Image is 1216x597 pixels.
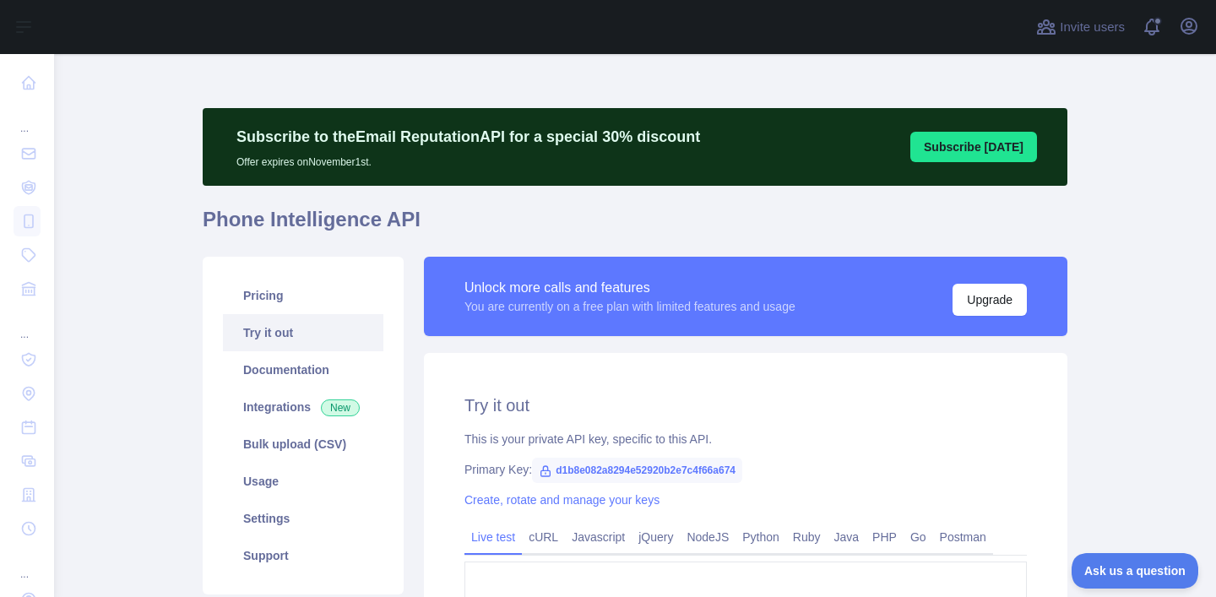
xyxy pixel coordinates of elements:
[236,125,700,149] p: Subscribe to the Email Reputation API for a special 30 % discount
[236,149,700,169] p: Offer expires on November 1st.
[321,399,360,416] span: New
[565,524,632,551] a: Javascript
[223,277,383,314] a: Pricing
[1033,14,1128,41] button: Invite users
[786,524,828,551] a: Ruby
[680,524,736,551] a: NodeJS
[464,493,660,507] a: Create, rotate and manage your keys
[736,524,786,551] a: Python
[464,524,522,551] a: Live test
[464,298,795,315] div: You are currently on a free plan with limited features and usage
[223,463,383,500] a: Usage
[910,132,1037,162] button: Subscribe [DATE]
[223,500,383,537] a: Settings
[464,278,795,298] div: Unlock more calls and features
[828,524,866,551] a: Java
[14,101,41,135] div: ...
[14,307,41,341] div: ...
[223,426,383,463] a: Bulk upload (CSV)
[522,524,565,551] a: cURL
[223,314,383,351] a: Try it out
[223,537,383,574] a: Support
[1072,553,1199,589] iframe: Toggle Customer Support
[203,206,1067,247] h1: Phone Intelligence API
[1060,18,1125,37] span: Invite users
[14,547,41,581] div: ...
[464,461,1027,478] div: Primary Key:
[933,524,993,551] a: Postman
[632,524,680,551] a: jQuery
[464,431,1027,448] div: This is your private API key, specific to this API.
[953,284,1027,316] button: Upgrade
[904,524,933,551] a: Go
[532,458,742,483] span: d1b8e082a8294e52920b2e7c4f66a674
[866,524,904,551] a: PHP
[223,388,383,426] a: Integrations New
[223,351,383,388] a: Documentation
[464,393,1027,417] h2: Try it out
